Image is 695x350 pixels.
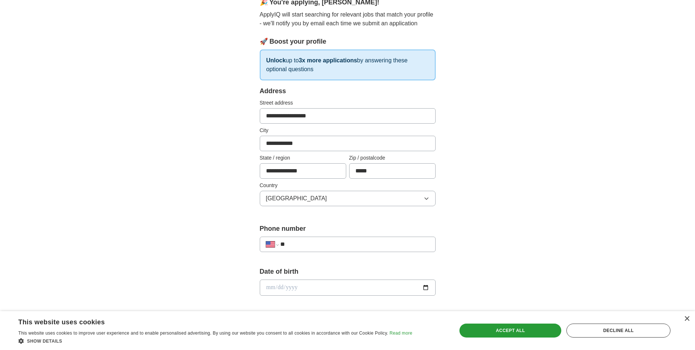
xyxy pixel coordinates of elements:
strong: Unlock [266,57,286,63]
p: ApplyIQ will start searching for relevant jobs that match your profile - we'll notify you by emai... [260,10,436,28]
p: up to by answering these optional questions [260,50,436,80]
label: Are you legally authorized to work in the [GEOGRAPHIC_DATA]? [260,310,436,330]
span: [GEOGRAPHIC_DATA] [266,194,327,203]
span: Show details [27,339,62,344]
span: This website uses cookies to improve user experience and to enable personalised advertising. By u... [18,331,388,336]
label: Street address [260,99,436,107]
div: Address [260,86,436,96]
div: Decline all [566,324,670,338]
label: State / region [260,154,346,162]
label: Phone number [260,224,436,234]
div: Close [684,316,690,322]
label: Country [260,182,436,189]
button: [GEOGRAPHIC_DATA] [260,191,436,206]
label: Date of birth [260,267,436,277]
div: 🚀 Boost your profile [260,37,436,47]
div: Show details [18,337,412,344]
label: Zip / postalcode [349,154,436,162]
label: City [260,127,436,134]
a: Read more, opens a new window [389,331,412,336]
strong: 3x more applications [299,57,357,63]
div: Accept all [459,324,561,338]
div: This website uses cookies [18,316,394,327]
